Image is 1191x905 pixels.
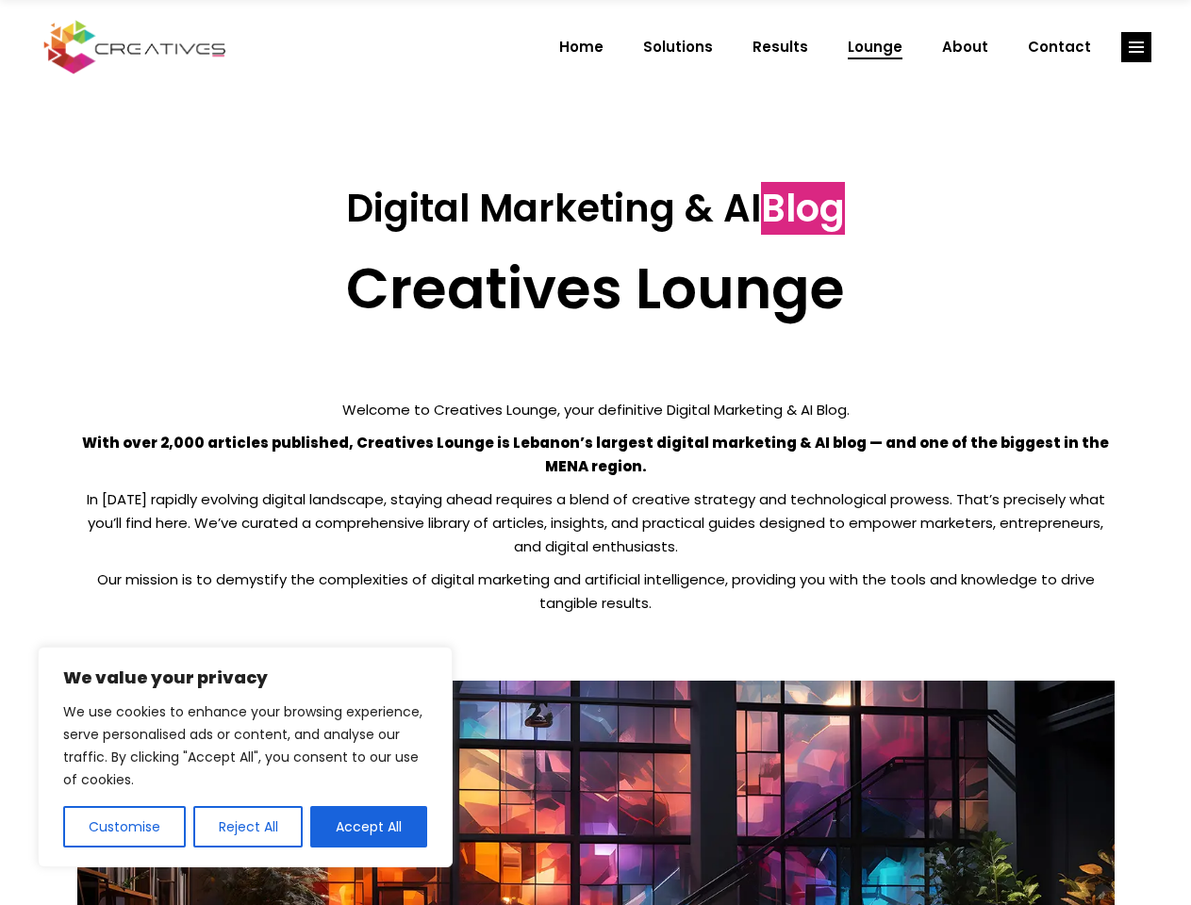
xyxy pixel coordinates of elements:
[40,18,230,76] img: Creatives
[193,806,304,847] button: Reject All
[77,568,1115,615] p: Our mission is to demystify the complexities of digital marketing and artificial intelligence, pr...
[77,255,1115,322] h2: Creatives Lounge
[942,23,988,72] span: About
[1121,32,1151,62] a: link
[623,23,733,72] a: Solutions
[63,806,186,847] button: Customise
[733,23,828,72] a: Results
[77,186,1115,231] h3: Digital Marketing & AI
[848,23,902,72] span: Lounge
[753,23,808,72] span: Results
[761,182,845,235] span: Blog
[77,398,1115,421] p: Welcome to Creatives Lounge, your definitive Digital Marketing & AI Blog.
[922,23,1008,72] a: About
[643,23,713,72] span: Solutions
[559,23,604,72] span: Home
[63,666,427,689] p: We value your privacy
[310,806,427,847] button: Accept All
[82,433,1109,476] strong: With over 2,000 articles published, Creatives Lounge is Lebanon’s largest digital marketing & AI ...
[77,487,1115,558] p: In [DATE] rapidly evolving digital landscape, staying ahead requires a blend of creative strategy...
[539,23,623,72] a: Home
[1008,23,1111,72] a: Contact
[1028,23,1091,72] span: Contact
[38,647,453,867] div: We value your privacy
[828,23,922,72] a: Lounge
[63,700,427,791] p: We use cookies to enhance your browsing experience, serve personalised ads or content, and analys...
